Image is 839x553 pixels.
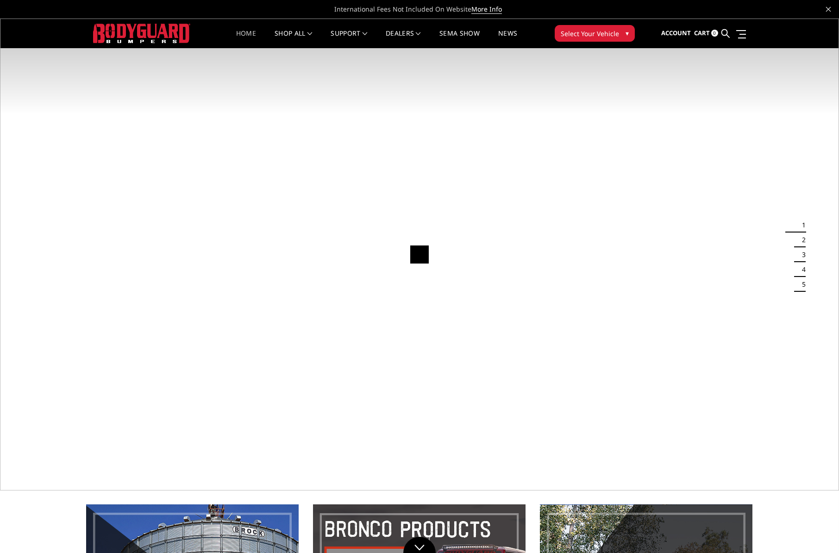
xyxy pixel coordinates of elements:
a: SEMA Show [439,30,480,48]
a: News [498,30,517,48]
span: Cart [694,29,710,37]
button: 1 of 5 [796,218,806,233]
button: 2 of 5 [796,233,806,247]
button: 3 of 5 [796,247,806,262]
a: Account [661,21,691,46]
button: Select Your Vehicle [555,25,635,42]
a: More Info [471,5,502,14]
img: BODYGUARD BUMPERS [93,24,190,43]
span: ▾ [626,28,629,38]
a: Support [331,30,367,48]
span: Account [661,29,691,37]
button: 5 of 5 [796,277,806,292]
a: Home [236,30,256,48]
span: 0 [711,30,718,37]
span: Select Your Vehicle [561,29,619,38]
a: Dealers [386,30,421,48]
button: 4 of 5 [796,262,806,277]
a: Cart 0 [694,21,718,46]
a: shop all [275,30,312,48]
